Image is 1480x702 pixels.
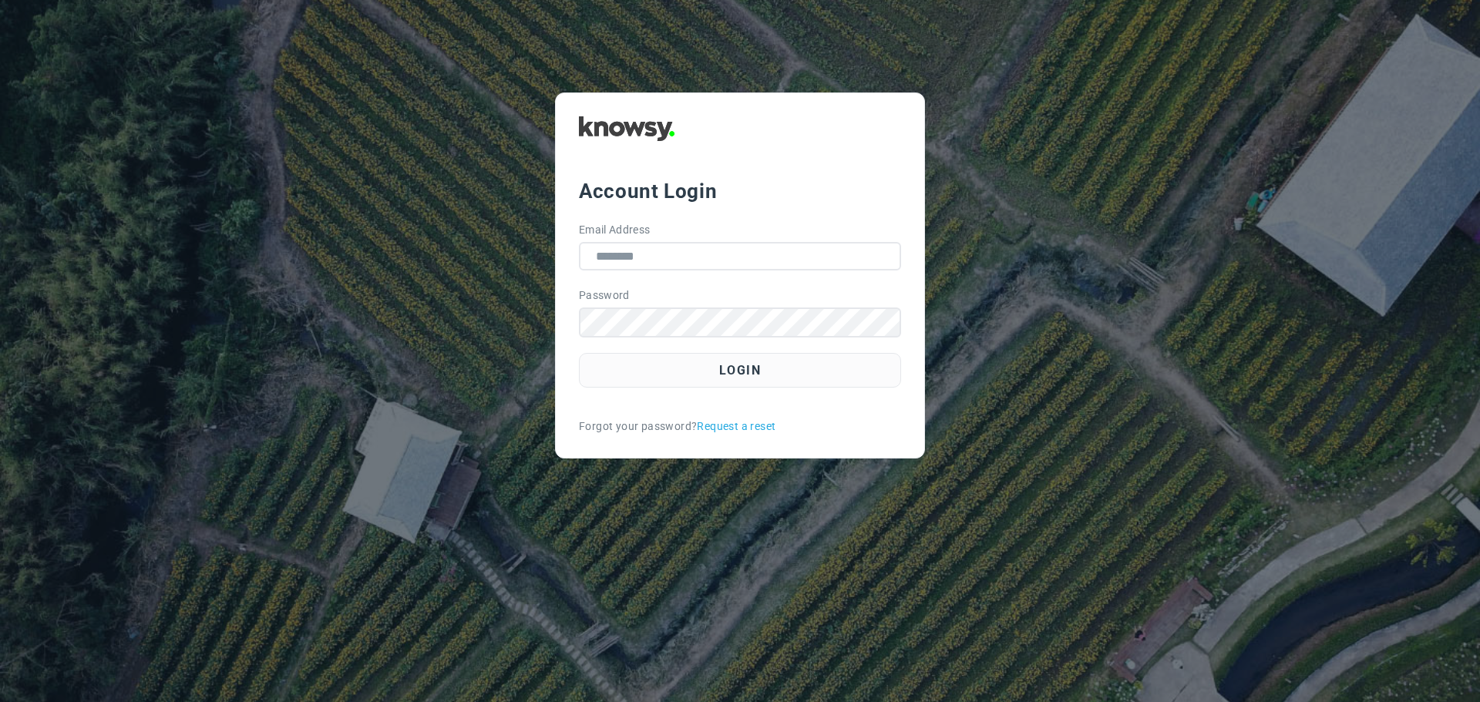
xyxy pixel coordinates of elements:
[697,418,775,435] a: Request a reset
[579,222,651,238] label: Email Address
[579,177,901,205] div: Account Login
[579,287,630,304] label: Password
[579,418,901,435] div: Forgot your password?
[579,353,901,388] button: Login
